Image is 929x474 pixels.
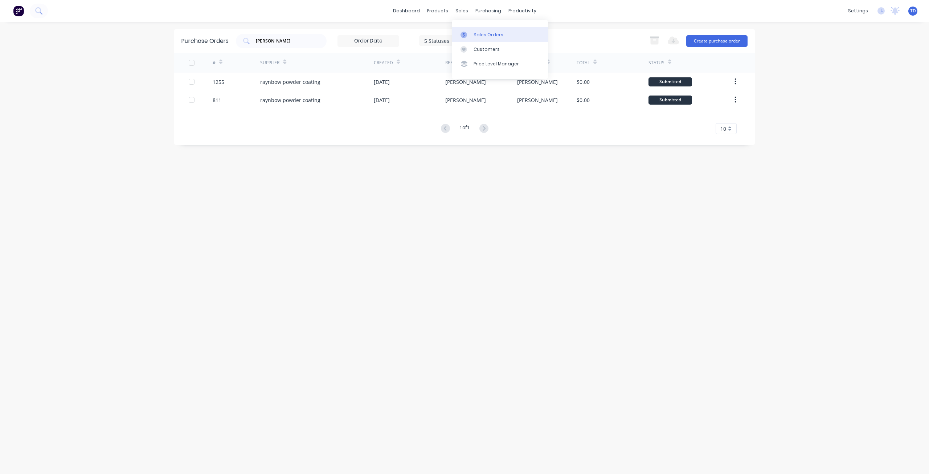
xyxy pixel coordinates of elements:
button: Create purchase order [686,35,748,47]
a: Price Level Manager [452,57,548,71]
div: Supplier [260,60,279,66]
div: Total [577,60,590,66]
div: Customers [474,46,500,53]
div: sales [452,5,472,16]
div: settings [844,5,872,16]
a: dashboard [389,5,423,16]
span: 10 [720,125,726,133]
div: $0.00 [577,78,590,86]
div: [DATE] [374,96,390,104]
div: # [213,60,216,66]
div: Submitted [648,77,692,86]
div: 5 Statuses [424,37,476,44]
div: 1255 [213,78,224,86]
div: Created [374,60,393,66]
div: [PERSON_NAME] [517,96,558,104]
a: Sales Orders [452,27,548,42]
div: raynbow powder coating [260,78,320,86]
div: raynbow powder coating [260,96,320,104]
a: Customers [452,42,548,57]
div: productivity [505,5,540,16]
span: TD [910,8,916,14]
div: 1 of 1 [459,123,470,134]
div: Reference [445,60,469,66]
div: $0.00 [577,96,590,104]
div: Submitted [648,96,692,105]
div: Price Level Manager [474,61,519,67]
div: [PERSON_NAME] [445,78,486,86]
div: [PERSON_NAME] [445,96,486,104]
input: Search purchase orders... [255,37,315,45]
div: purchasing [472,5,505,16]
div: Purchase Orders [181,37,229,45]
div: [PERSON_NAME] [517,78,558,86]
div: 811 [213,96,221,104]
input: Order Date [338,36,399,46]
img: Factory [13,5,24,16]
div: Sales Orders [474,32,503,38]
div: Status [648,60,664,66]
div: products [423,5,452,16]
div: [DATE] [374,78,390,86]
